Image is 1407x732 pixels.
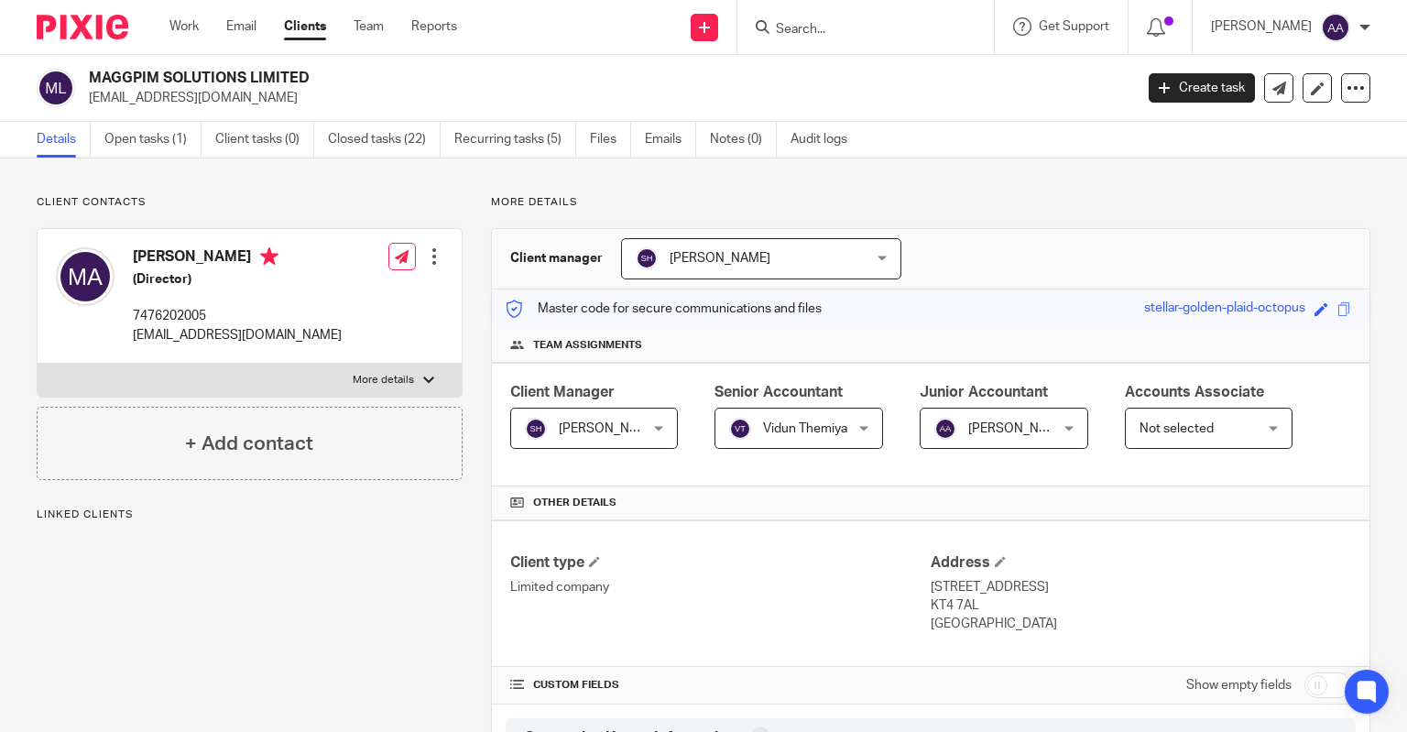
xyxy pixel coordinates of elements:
[215,122,314,158] a: Client tasks (0)
[510,553,931,573] h4: Client type
[133,326,342,344] p: [EMAIL_ADDRESS][DOMAIN_NAME]
[525,418,547,440] img: svg%3E
[510,578,931,596] p: Limited company
[133,270,342,289] h5: (Director)
[454,122,576,158] a: Recurring tasks (5)
[931,615,1351,633] p: [GEOGRAPHIC_DATA]
[56,247,115,306] img: svg%3E
[37,195,463,210] p: Client contacts
[37,15,128,39] img: Pixie
[931,596,1351,615] p: KT4 7AL
[411,17,457,36] a: Reports
[506,300,822,318] p: Master code for secure communications and files
[37,508,463,522] p: Linked clients
[645,122,696,158] a: Emails
[89,69,915,88] h2: MAGGPIM SOLUTIONS LIMITED
[968,422,1069,435] span: [PERSON_NAME]
[169,17,199,36] a: Work
[920,385,1048,399] span: Junior Accountant
[260,247,278,266] i: Primary
[533,338,642,353] span: Team assignments
[791,122,861,158] a: Audit logs
[1211,17,1312,36] p: [PERSON_NAME]
[133,307,342,325] p: 7476202005
[37,122,91,158] a: Details
[1140,422,1214,435] span: Not selected
[226,17,256,36] a: Email
[931,553,1351,573] h4: Address
[510,385,615,399] span: Client Manager
[774,22,939,38] input: Search
[1144,299,1305,320] div: stellar-golden-plaid-octopus
[931,578,1351,596] p: [STREET_ADDRESS]
[710,122,777,158] a: Notes (0)
[1039,20,1109,33] span: Get Support
[729,418,751,440] img: svg%3E
[1186,676,1292,694] label: Show empty fields
[104,122,202,158] a: Open tasks (1)
[353,373,414,388] p: More details
[559,422,660,435] span: [PERSON_NAME]
[533,496,616,510] span: Other details
[590,122,631,158] a: Files
[284,17,326,36] a: Clients
[1321,13,1350,42] img: svg%3E
[636,247,658,269] img: svg%3E
[1149,73,1255,103] a: Create task
[185,430,313,458] h4: + Add contact
[763,422,847,435] span: Vidun Themiya
[491,195,1370,210] p: More details
[37,69,75,107] img: svg%3E
[714,385,843,399] span: Senior Accountant
[510,249,603,268] h3: Client manager
[510,678,931,693] h4: CUSTOM FIELDS
[328,122,441,158] a: Closed tasks (22)
[670,252,770,265] span: [PERSON_NAME]
[934,418,956,440] img: svg%3E
[133,247,342,270] h4: [PERSON_NAME]
[89,89,1121,107] p: [EMAIL_ADDRESS][DOMAIN_NAME]
[354,17,384,36] a: Team
[1125,385,1264,399] span: Accounts Associate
